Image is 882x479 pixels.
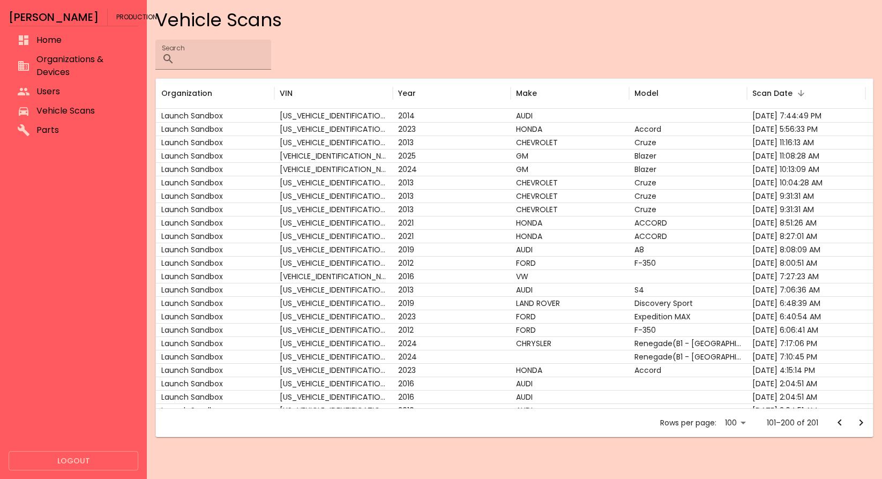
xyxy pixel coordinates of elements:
div: 8/28/2025, 4:15:14 PM [747,363,865,377]
div: AUDI [511,390,629,403]
span: Parts [36,124,130,137]
div: Renegade(B1 - Brazil) [629,350,748,363]
div: FORD [511,256,629,270]
div: 2013 [393,203,511,216]
div: A8 [629,243,748,256]
div: Launch Sandbox [156,310,274,323]
div: 100 [721,415,750,431]
div: Launch Sandbox [156,256,274,270]
div: FORD [511,323,629,336]
div: 8/29/2025, 11:08:28 AM [747,149,865,162]
div: WVWZZZ3CZGE026942 [274,270,393,283]
h4: Vehicle Scans [155,9,873,31]
div: 8/29/2025, 10:04:28 AM [747,176,865,189]
div: Launch Sandbox [156,390,274,403]
div: FORD [511,310,629,323]
div: AUDI [511,403,629,417]
div: 8/28/2025, 7:10:45 PM [747,350,865,363]
span: Vehicle Scans [36,104,130,117]
div: 2025 [393,149,511,162]
div: CHEVROLET [511,136,629,149]
div: VIN [280,88,293,99]
div: Blazer [629,162,748,176]
button: Go to next page [850,412,872,433]
div: Expedition MAX [629,310,748,323]
div: Launch Sandbox [156,283,274,296]
span: Production [116,9,157,26]
div: 2024 [393,336,511,350]
div: 8/29/2025, 8:00:51 AM [747,256,865,270]
div: 1FMJK1M8XPEA00000 [274,310,393,323]
div: 8/28/2025, 2:04:51 AM [747,390,865,403]
h6: [PERSON_NAME] [9,9,99,26]
div: 1FT8W3DT9CEB00000 [274,256,393,270]
div: CHRYSLER [511,336,629,350]
div: Launch Sandbox [156,363,274,377]
div: Launch Sandbox [156,403,274,417]
p: 101–200 of 201 [767,417,818,428]
div: Year [398,88,416,99]
div: 2024 [393,162,511,176]
div: GM [511,149,629,162]
div: 2021 [393,229,511,243]
div: 8/29/2025, 6:40:54 AM [747,310,865,323]
label: Search [162,43,184,53]
div: AUDI [511,377,629,390]
div: GM [511,162,629,176]
div: 1HGCY2F77PA029524 [274,363,393,377]
div: 234F53X5AH0134615 [274,162,393,176]
div: 2023 [393,310,511,323]
div: HONDA [511,122,629,136]
div: AUDI [511,283,629,296]
div: LAND ROVER [511,296,629,310]
div: LHGCV1648M8038588 [274,216,393,229]
div: 8/29/2025, 11:16:13 AM [747,136,865,149]
div: 2013 [393,189,511,203]
div: Launch Sandbox [156,350,274,363]
div: AUDI [511,243,629,256]
div: Launch Sandbox [156,243,274,256]
div: WAUBGAFLXDA149646 [274,283,393,296]
div: Scan Date [752,88,793,99]
div: 2021 [393,216,511,229]
button: Sort [794,86,809,101]
div: ACCORD [629,229,748,243]
div: ACCORD [629,216,748,229]
div: 1G1PC5SB9D7293890 [274,189,393,203]
div: CHEVROLET [511,203,629,216]
div: 2013 [393,136,511,149]
div: HONDA [511,363,629,377]
span: Users [36,85,130,98]
div: Renegade(B1 - Brazil) [629,336,748,350]
div: LFVZZZ8R2GA065034 [274,403,393,417]
div: Launch Sandbox [156,296,274,310]
div: 8/29/2025, 7:27:23 AM [747,270,865,283]
div: 8/29/2025, 6:48:39 AM [747,296,865,310]
div: Organization [161,88,212,99]
div: Launch Sandbox [156,323,274,336]
div: LHGCV1648M8038588 [274,229,393,243]
div: 2019 [393,243,511,256]
div: 8/29/2025, 8:51:26 AM [747,216,865,229]
div: 2014 [393,109,511,122]
div: 8/28/2025, 7:17:06 PM [747,336,865,350]
div: LFVZZZ8R2GA065034 [274,377,393,390]
div: 8/29/2025, 7:06:36 AM [747,283,865,296]
div: 2019 [393,296,511,310]
button: Logout [9,451,138,471]
div: 2023 [393,122,511,136]
div: Discovery Sport [629,296,748,310]
div: CHEVROLET [511,176,629,189]
div: 8/29/2025, 9:31:31 AM [747,203,865,216]
div: AUDI [511,109,629,122]
div: Accord [629,363,748,377]
div: 2013 [393,176,511,189]
div: 8/29/2025, 5:56:33 PM [747,122,865,136]
span: Home [36,34,130,47]
div: 8/29/2025, 9:31:31 AM [747,189,865,203]
div: Launch Sandbox [156,109,274,122]
div: 2016 [393,403,511,417]
div: WAU8DAF8XKN013688 [274,243,393,256]
div: Launch Sandbox [156,189,274,203]
div: VW [511,270,629,283]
